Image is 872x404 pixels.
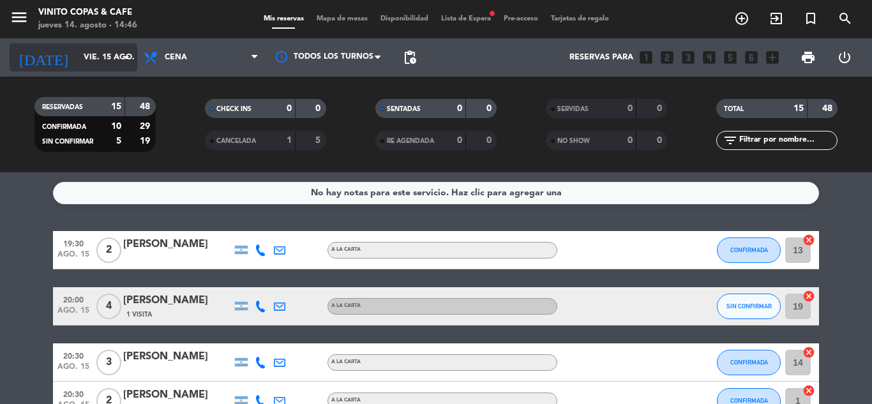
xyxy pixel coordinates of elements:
span: 20:30 [57,386,89,401]
span: SIN CONFIRMAR [726,303,772,310]
span: Lista de Espera [435,15,497,22]
i: power_settings_new [837,50,852,65]
strong: 0 [486,104,494,113]
span: 2 [96,237,121,263]
div: [PERSON_NAME] [123,387,232,403]
span: Reservas para [569,53,633,62]
span: CONFIRMADA [730,397,768,404]
span: CONFIRMADA [730,246,768,253]
span: ago. 15 [57,363,89,377]
strong: 0 [657,136,665,145]
button: menu [10,8,29,31]
i: cancel [802,234,815,246]
span: NO SHOW [557,138,590,144]
i: looks_6 [743,49,760,66]
strong: 5 [116,137,121,146]
span: CHECK INS [216,106,252,112]
span: Pre-acceso [497,15,545,22]
i: search [838,11,853,26]
span: 19:30 [57,236,89,250]
strong: 10 [111,122,121,131]
span: RE AGENDADA [387,138,434,144]
span: RESERVADAS [42,104,83,110]
strong: 0 [628,136,633,145]
div: Vinito Copas & Cafe [38,6,137,19]
span: pending_actions [402,50,417,65]
i: looks_5 [722,49,739,66]
strong: 48 [822,104,835,113]
strong: 0 [486,136,494,145]
span: A LA CARTA [331,247,361,252]
span: TOTAL [724,106,744,112]
span: Mis reservas [257,15,310,22]
span: 1 Visita [126,310,152,320]
div: jueves 14. agosto - 14:46 [38,19,137,32]
div: [PERSON_NAME] [123,348,232,365]
div: No hay notas para este servicio. Haz clic para agregar una [311,186,562,200]
strong: 0 [457,104,462,113]
strong: 15 [111,102,121,111]
i: cancel [802,290,815,303]
i: add_circle_outline [734,11,749,26]
button: CONFIRMADA [717,350,781,375]
i: turned_in_not [803,11,818,26]
strong: 29 [140,122,153,131]
i: cancel [802,346,815,359]
span: 3 [96,350,121,375]
div: [PERSON_NAME] [123,236,232,253]
strong: 0 [287,104,292,113]
strong: 19 [140,137,153,146]
span: ago. 15 [57,250,89,265]
i: add_box [764,49,781,66]
span: 4 [96,294,121,319]
i: looks_one [638,49,654,66]
strong: 48 [140,102,153,111]
i: looks_4 [701,49,718,66]
span: SENTADAS [387,106,421,112]
span: A LA CARTA [331,398,361,403]
span: 20:30 [57,348,89,363]
strong: 15 [793,104,804,113]
i: exit_to_app [769,11,784,26]
div: LOG OUT [826,38,862,77]
i: looks_two [659,49,675,66]
span: print [801,50,816,65]
i: menu [10,8,29,27]
i: cancel [802,384,815,397]
span: Cena [165,53,187,62]
strong: 0 [657,104,665,113]
input: Filtrar por nombre... [738,133,837,147]
span: fiber_manual_record [488,10,496,17]
span: ago. 15 [57,306,89,321]
div: [PERSON_NAME] [123,292,232,309]
span: A LA CARTA [331,359,361,364]
button: CONFIRMADA [717,237,781,263]
i: arrow_drop_down [119,50,134,65]
strong: 5 [315,136,323,145]
span: CANCELADA [216,138,256,144]
i: [DATE] [10,43,77,71]
span: SERVIDAS [557,106,589,112]
span: A LA CARTA [331,303,361,308]
span: Mapa de mesas [310,15,374,22]
span: CONFIRMADA [730,359,768,366]
span: Tarjetas de regalo [545,15,615,22]
span: 20:00 [57,292,89,306]
strong: 1 [287,136,292,145]
span: Disponibilidad [374,15,435,22]
span: SIN CONFIRMAR [42,138,93,145]
strong: 0 [628,104,633,113]
strong: 0 [457,136,462,145]
i: filter_list [723,133,738,148]
button: SIN CONFIRMAR [717,294,781,319]
span: CONFIRMADA [42,124,86,130]
i: looks_3 [680,49,696,66]
strong: 0 [315,104,323,113]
